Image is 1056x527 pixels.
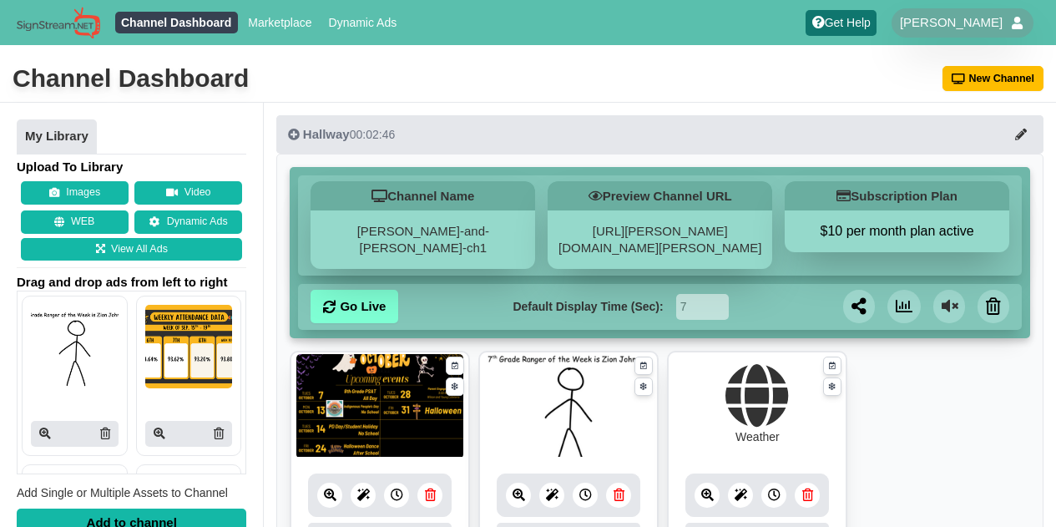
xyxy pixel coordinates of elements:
[785,181,1009,210] h5: Subscription Plan
[21,238,242,261] a: View All Ads
[145,305,233,388] img: P250x250 image processing20251006 2065718 1yxumpr
[900,14,1003,31] span: [PERSON_NAME]
[485,354,652,459] img: 230.500 kb
[17,159,246,175] h4: Upload To Library
[17,486,228,499] span: Add Single or Multiple Assets to Channel
[311,181,535,210] h5: Channel Name
[322,12,403,33] a: Dynamic Ads
[296,354,463,459] img: 1237.924 kb
[31,305,119,388] img: P250x250 image processing20251006 2065718 1de5sm
[242,12,318,33] a: Marketplace
[21,210,129,234] button: WEB
[288,126,395,143] div: 00:02:46
[558,224,761,255] a: [URL][PERSON_NAME][DOMAIN_NAME][PERSON_NAME]
[303,127,350,141] span: Hallway
[17,119,97,155] a: My Library
[513,298,663,316] label: Default Display Time (Sec):
[735,428,780,446] div: Weather
[311,290,398,323] a: Go Live
[785,223,1009,240] button: $10 per month plan active
[17,274,246,291] span: Drag and drop ads from left to right
[21,181,129,205] button: Images
[548,181,772,210] h5: Preview Channel URL
[115,12,238,33] a: Channel Dashboard
[942,66,1044,91] button: New Channel
[134,181,242,205] button: Video
[676,294,729,320] input: Seconds
[134,210,242,234] a: Dynamic Ads
[13,62,249,95] div: Channel Dashboard
[770,347,1056,527] iframe: Chat Widget
[806,10,877,36] a: Get Help
[17,7,100,39] img: Sign Stream.NET
[276,115,1043,154] button: Hallway00:02:46
[311,210,535,269] div: [PERSON_NAME]-and-[PERSON_NAME]-ch1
